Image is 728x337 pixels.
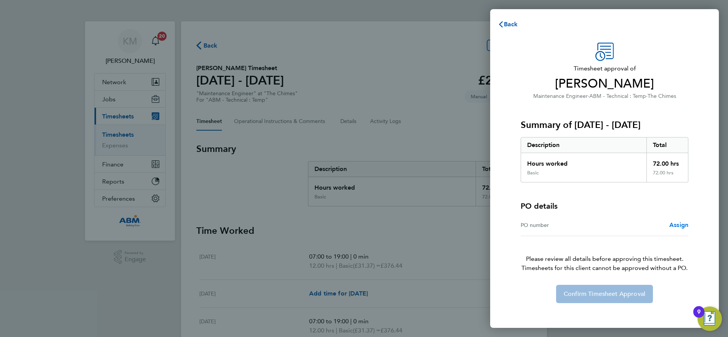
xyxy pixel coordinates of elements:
[521,201,558,211] h4: PO details
[490,17,526,32] button: Back
[512,264,698,273] span: Timesheets for this client cannot be approved without a PO.
[646,137,688,153] div: Total
[521,153,646,170] div: Hours worked
[504,21,518,28] span: Back
[527,170,539,176] div: Basic
[669,221,688,228] span: Assign
[512,236,698,273] p: Please review all details before approving this timesheet.
[533,93,588,99] span: Maintenance Engineer
[669,220,688,230] a: Assign
[521,64,688,73] span: Timesheet approval of
[521,137,688,182] div: Summary of 16 - 22 Aug 2025
[698,307,722,331] button: Open Resource Center, 9 new notifications
[646,153,688,170] div: 72.00 hrs
[589,93,646,99] span: ABM - Technical : Temp
[646,170,688,182] div: 72.00 hrs
[521,220,605,230] div: PO number
[521,137,646,153] div: Description
[646,93,648,99] span: ·
[697,312,701,322] div: 9
[588,93,589,99] span: ·
[648,93,676,99] span: The Chimes
[521,119,688,131] h3: Summary of [DATE] - [DATE]
[521,76,688,91] span: [PERSON_NAME]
